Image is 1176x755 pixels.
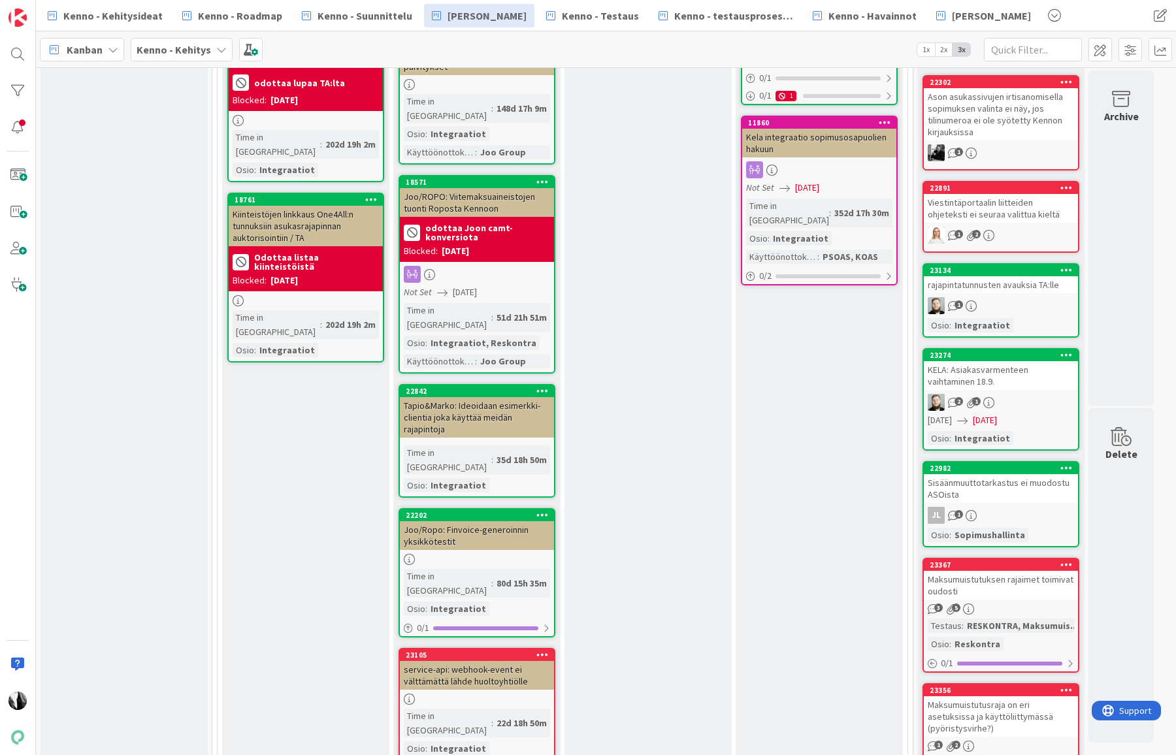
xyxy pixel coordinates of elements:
[562,8,639,24] span: Kenno - Testaus
[475,354,477,368] span: :
[972,397,981,406] span: 1
[270,274,298,287] div: [DATE]
[320,317,322,332] span: :
[928,227,945,244] img: SL
[972,230,981,238] span: 2
[493,716,550,730] div: 22d 18h 50m
[651,4,801,27] a: Kenno - testausprosessi/Featureflagit
[400,176,554,217] div: 18571Joo/ROPO: Viitemaksuaineistojen tuonti Roposta Kennoon
[924,144,1078,161] div: KM
[924,88,1078,140] div: Ason asukassivujen irtisanomisella sopimuksen valinta ei näy, jos tilinumeroa ei ole syötetty Ken...
[404,354,475,368] div: Käyttöönottokriittisyys
[493,576,550,590] div: 80d 15h 35m
[924,265,1078,293] div: 23134rajapintatunnusten avauksia TA:lle
[406,651,554,660] div: 23105
[951,318,1013,332] div: Integraatiot
[198,8,282,24] span: Kenno - Roadmap
[229,206,383,246] div: Kiinteistöjen linkkaus One4All:n tunnuksiin asukasrajapinnan auktorisointiin / TA
[233,93,267,107] div: Blocked:
[40,4,171,27] a: Kenno - Kehitysideat
[427,602,489,616] div: Integraatiot
[924,696,1078,737] div: Maksumuistutusraja on eri asetuksissa ja käyttöliittymässä (pyöristysvirhe?)
[746,199,829,227] div: Time in [GEOGRAPHIC_DATA]
[404,94,491,123] div: Time in [GEOGRAPHIC_DATA]
[984,38,1082,61] input: Quick Filter...
[400,188,554,217] div: Joo/ROPO: Viitemaksuaineistojen tuonti Roposta Kennoon
[491,310,493,325] span: :
[748,118,896,127] div: 11860
[404,709,491,737] div: Time in [GEOGRAPHIC_DATA]
[174,4,290,27] a: Kenno - Roadmap
[427,336,540,350] div: Integraatiot, Reskontra
[924,462,1078,503] div: 22982Sisäänmuuttotarkastus ei muodostu ASOista
[229,194,383,246] div: 18761Kiinteistöjen linkkaus One4All:n tunnuksiin asukasrajapinnan auktorisointiin / TA
[400,176,554,188] div: 18571
[442,244,469,258] div: [DATE]
[928,144,945,161] img: KM
[400,385,554,438] div: 22842Tapio&Marko: Ideoidaan esimerkki-clientia joka käyttää meidän rajapintoja
[491,716,493,730] span: :
[425,336,427,350] span: :
[294,4,420,27] a: Kenno - Suunnittelu
[400,649,554,661] div: 23105
[924,194,1078,223] div: Viestintäportaalin liitteiden ohjeteksti ei seuraa valittua kieltä
[924,474,1078,503] div: Sisäänmuuttotarkastus ei muodostu ASOista
[928,637,949,651] div: Osio
[829,206,831,220] span: :
[233,310,320,339] div: Time in [GEOGRAPHIC_DATA]
[742,70,896,86] div: 0/1
[828,8,917,24] span: Kenno - Havainnot
[256,163,318,177] div: Integraatiot
[928,297,945,314] img: SH
[404,244,438,258] div: Blocked:
[400,620,554,636] div: 0/1
[955,397,963,406] span: 2
[477,145,529,159] div: Joo Group
[674,8,793,24] span: Kenno - testausprosessi/Featureflagit
[928,618,962,633] div: Testaus
[453,285,477,299] span: [DATE]
[8,728,27,747] img: avatar
[924,507,1078,524] div: JL
[742,268,896,284] div: 0/2
[928,318,949,332] div: Osio
[930,266,1078,275] div: 23134
[8,8,27,27] img: Visit kanbanzone.com
[63,8,163,24] span: Kenno - Kehitysideat
[759,269,772,283] span: 0 / 2
[27,2,59,18] span: Support
[1105,446,1137,462] div: Delete
[404,286,432,298] i: Not Set
[254,253,379,271] b: Odottaa listaa kiinteistöistä
[770,231,832,246] div: Integraatiot
[955,148,963,156] span: 1
[924,227,1078,244] div: SL
[8,692,27,710] img: KV
[924,182,1078,223] div: 22891Viestintäportaalin liitteiden ohjeteksti ei seuraa valittua kieltä
[935,43,953,56] span: 2x
[400,385,554,397] div: 22842
[448,8,527,24] span: [PERSON_NAME]
[949,637,951,651] span: :
[951,528,1028,542] div: Sopimushallinta
[137,43,211,56] b: Kenno - Kehitys
[953,43,970,56] span: 3x
[795,181,819,195] span: [DATE]
[924,297,1078,314] div: SH
[427,478,489,492] div: Integraatiot
[924,655,1078,671] div: 0/1
[404,602,425,616] div: Osio
[805,4,924,27] a: Kenno - Havainnot
[928,394,945,411] img: SH
[924,571,1078,600] div: Maksumuistutuksen rajaimet toimivat oudosti
[1104,108,1139,124] div: Archive
[404,445,491,474] div: Time in [GEOGRAPHIC_DATA]
[475,145,477,159] span: :
[233,274,267,287] div: Blocked:
[924,684,1078,737] div: 23356Maksumuistutusraja on eri asetuksissa ja käyttöliittymässä (pyöristysvirhe?)
[817,249,819,264] span: :
[955,510,963,519] span: 1
[831,206,892,220] div: 352d 17h 30m
[404,127,425,141] div: Osio
[233,130,320,159] div: Time in [GEOGRAPHIC_DATA]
